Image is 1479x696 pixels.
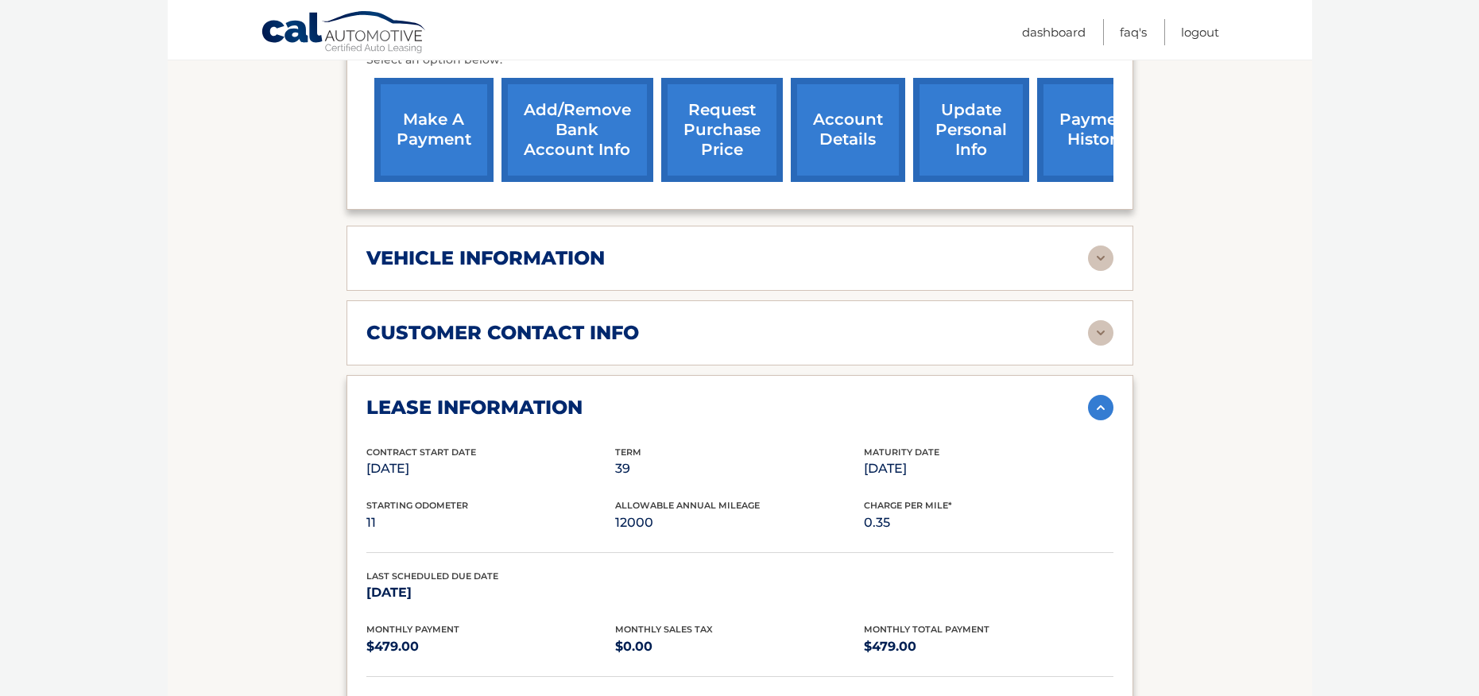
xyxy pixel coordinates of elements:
[615,636,864,658] p: $0.00
[501,78,653,182] a: Add/Remove bank account info
[366,512,615,534] p: 11
[615,624,713,635] span: Monthly Sales Tax
[366,636,615,658] p: $479.00
[864,500,952,511] span: Charge Per Mile*
[615,458,864,480] p: 39
[864,447,939,458] span: Maturity Date
[366,246,605,270] h2: vehicle information
[615,500,760,511] span: Allowable Annual Mileage
[864,624,989,635] span: Monthly Total Payment
[366,500,468,511] span: Starting Odometer
[366,321,639,345] h2: customer contact info
[366,458,615,480] p: [DATE]
[1088,395,1113,420] img: accordion-active.svg
[366,447,476,458] span: Contract Start Date
[1037,78,1156,182] a: payment history
[1120,19,1147,45] a: FAQ's
[1088,320,1113,346] img: accordion-rest.svg
[661,78,783,182] a: request purchase price
[864,512,1113,534] p: 0.35
[615,447,641,458] span: Term
[1022,19,1086,45] a: Dashboard
[1088,246,1113,271] img: accordion-rest.svg
[366,582,615,604] p: [DATE]
[366,570,498,582] span: Last Scheduled Due Date
[366,396,583,420] h2: lease information
[791,78,905,182] a: account details
[366,624,459,635] span: Monthly Payment
[864,458,1113,480] p: [DATE]
[913,78,1029,182] a: update personal info
[864,636,1113,658] p: $479.00
[374,78,494,182] a: make a payment
[615,512,864,534] p: 12000
[1181,19,1219,45] a: Logout
[261,10,428,56] a: Cal Automotive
